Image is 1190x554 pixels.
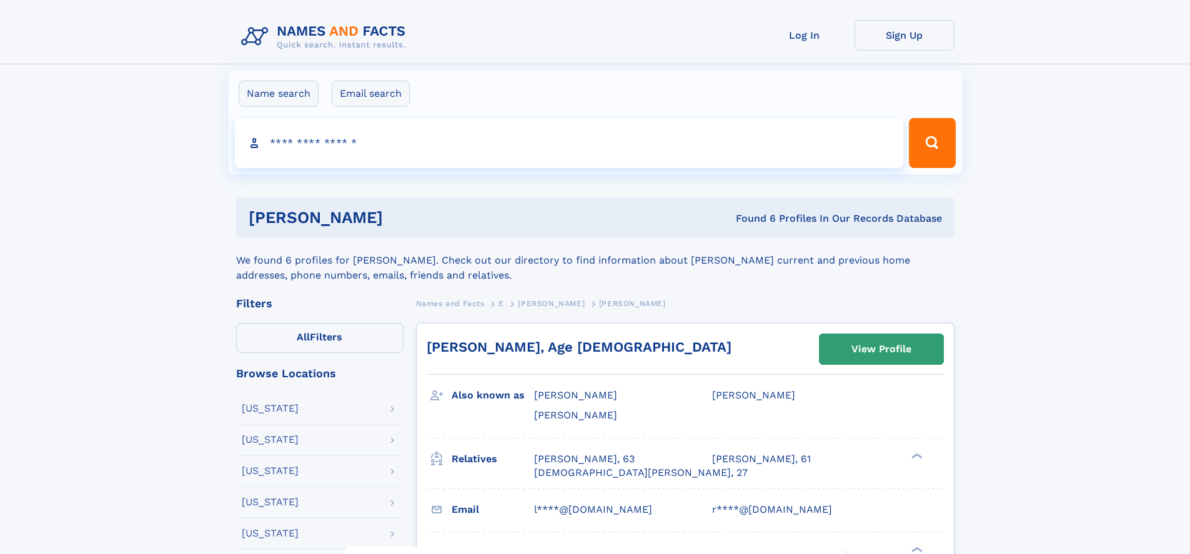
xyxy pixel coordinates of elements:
[498,299,504,308] span: E
[498,295,504,311] a: E
[820,334,943,364] a: View Profile
[297,331,310,343] span: All
[242,435,299,445] div: [US_STATE]
[236,323,404,353] label: Filters
[236,368,404,379] div: Browse Locations
[452,499,534,520] h3: Email
[534,409,617,421] span: [PERSON_NAME]
[249,210,560,225] h1: [PERSON_NAME]
[242,466,299,476] div: [US_STATE]
[755,20,855,51] a: Log In
[452,385,534,406] h3: Also known as
[851,335,911,364] div: View Profile
[855,20,954,51] a: Sign Up
[518,299,585,308] span: [PERSON_NAME]
[332,81,410,107] label: Email search
[242,497,299,507] div: [US_STATE]
[908,545,923,553] div: ❯
[909,118,955,168] button: Search Button
[534,466,748,480] a: [DEMOGRAPHIC_DATA][PERSON_NAME], 27
[239,81,319,107] label: Name search
[427,339,731,355] a: [PERSON_NAME], Age [DEMOGRAPHIC_DATA]
[534,452,635,466] a: [PERSON_NAME], 63
[599,299,666,308] span: [PERSON_NAME]
[242,403,299,413] div: [US_STATE]
[235,118,904,168] input: search input
[236,20,416,54] img: Logo Names and Facts
[712,389,795,401] span: [PERSON_NAME]
[416,295,485,311] a: Names and Facts
[452,448,534,470] h3: Relatives
[712,452,811,466] a: [PERSON_NAME], 61
[242,528,299,538] div: [US_STATE]
[534,389,617,401] span: [PERSON_NAME]
[236,238,954,283] div: We found 6 profiles for [PERSON_NAME]. Check out our directory to find information about [PERSON_...
[559,212,942,225] div: Found 6 Profiles In Our Records Database
[908,452,923,460] div: ❯
[236,298,404,309] div: Filters
[518,295,585,311] a: [PERSON_NAME]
